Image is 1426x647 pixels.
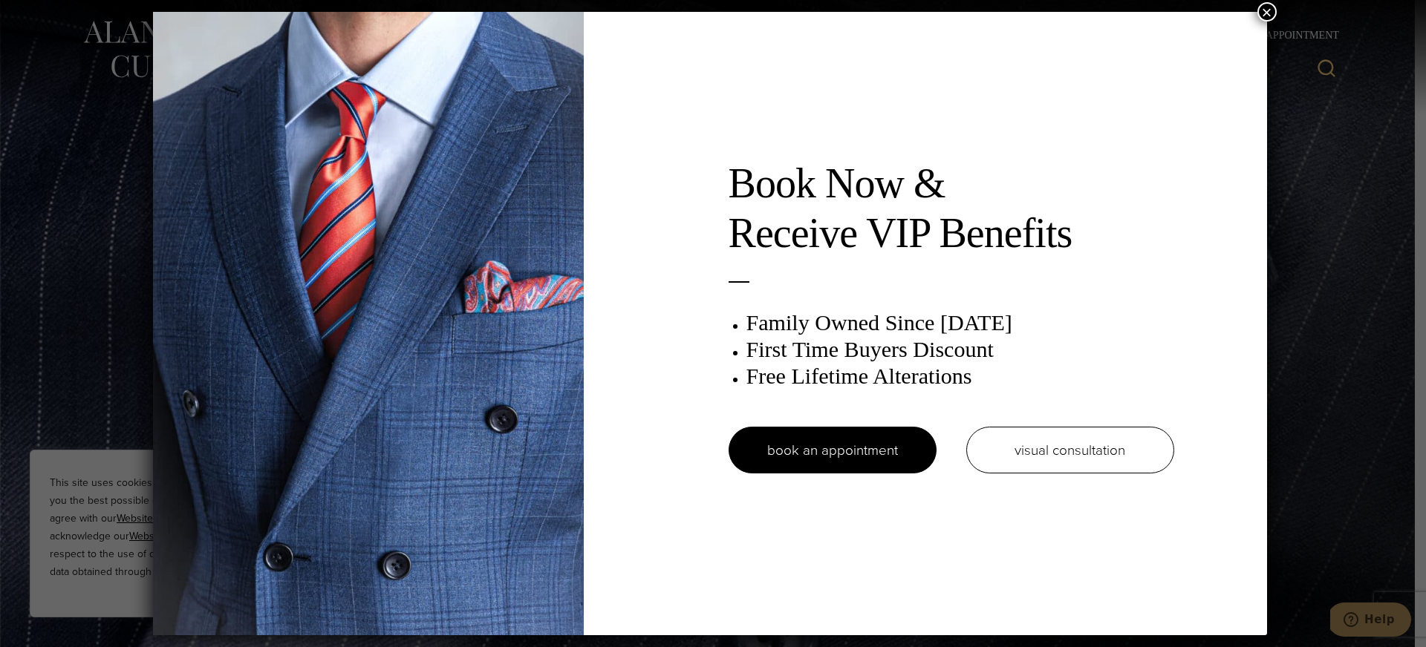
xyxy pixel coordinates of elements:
h3: Family Owned Since [DATE] [746,309,1174,336]
a: book an appointment [729,427,937,473]
button: Close [1257,2,1277,22]
h3: Free Lifetime Alterations [746,363,1174,390]
h3: First Time Buyers Discount [746,336,1174,363]
span: Help [34,10,65,24]
h2: Book Now & Receive VIP Benefits [729,159,1174,258]
a: visual consultation [966,427,1174,473]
